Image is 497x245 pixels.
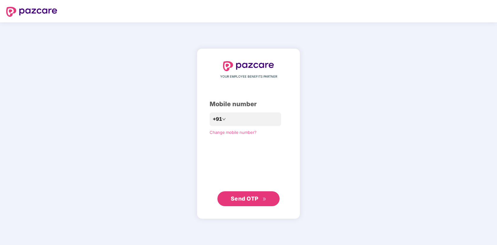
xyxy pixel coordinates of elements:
span: double-right [262,197,267,201]
span: down [222,117,226,121]
div: Mobile number [210,99,287,109]
button: Send OTPdouble-right [217,191,280,206]
span: YOUR EMPLOYEE BENEFITS PARTNER [220,74,277,79]
img: logo [6,7,57,17]
span: +91 [213,115,222,123]
span: Send OTP [231,195,258,202]
img: logo [223,61,274,71]
a: Change mobile number? [210,130,257,135]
